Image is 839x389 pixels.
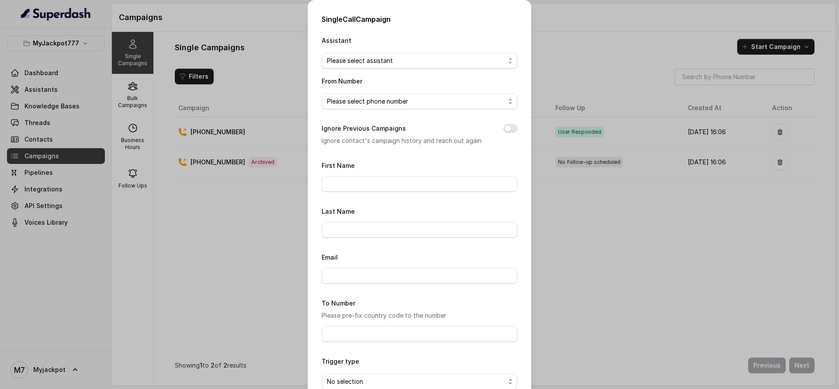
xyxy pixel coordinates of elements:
[322,53,517,69] button: Please select assistant
[322,162,355,169] label: First Name
[322,14,517,24] h2: Single Call Campaign
[327,96,505,107] span: Please select phone number
[322,358,359,365] label: Trigger type
[322,208,355,215] label: Last Name
[322,135,489,146] p: Ignore contact's campaign history and reach out again
[322,77,362,85] label: From Number
[322,123,406,134] label: Ignore Previous Campaigns
[327,56,505,66] span: Please select assistant
[322,37,351,44] label: Assistant
[327,376,505,387] span: No selection
[322,310,517,321] p: Please pre-fix country code to the number
[322,299,355,307] label: To Number
[322,254,338,261] label: Email
[322,94,517,109] button: Please select phone number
